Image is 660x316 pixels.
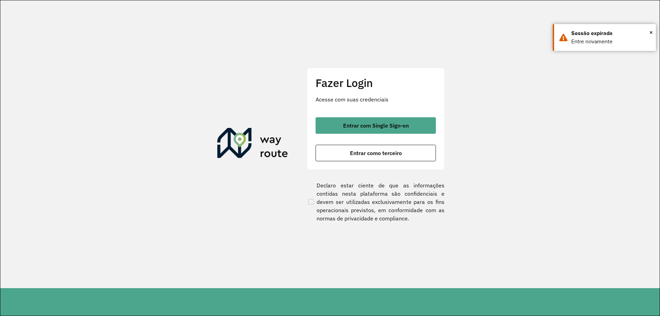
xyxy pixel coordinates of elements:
img: Roteirizador AmbevTech [217,128,288,161]
button: button [316,145,436,161]
button: button [316,117,436,134]
p: Acesse com suas credenciais [316,95,436,103]
div: Entre novamente [571,37,651,46]
span: Entrar com Single Sign-on [343,123,409,128]
div: Sessão expirada [571,29,651,37]
h2: Fazer Login [316,76,436,89]
span: × [649,27,653,37]
span: Entrar como terceiro [350,150,402,156]
button: Close [649,27,653,37]
label: Declaro estar ciente de que as informações contidas nesta plataforma são confidenciais e devem se... [307,181,444,222]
